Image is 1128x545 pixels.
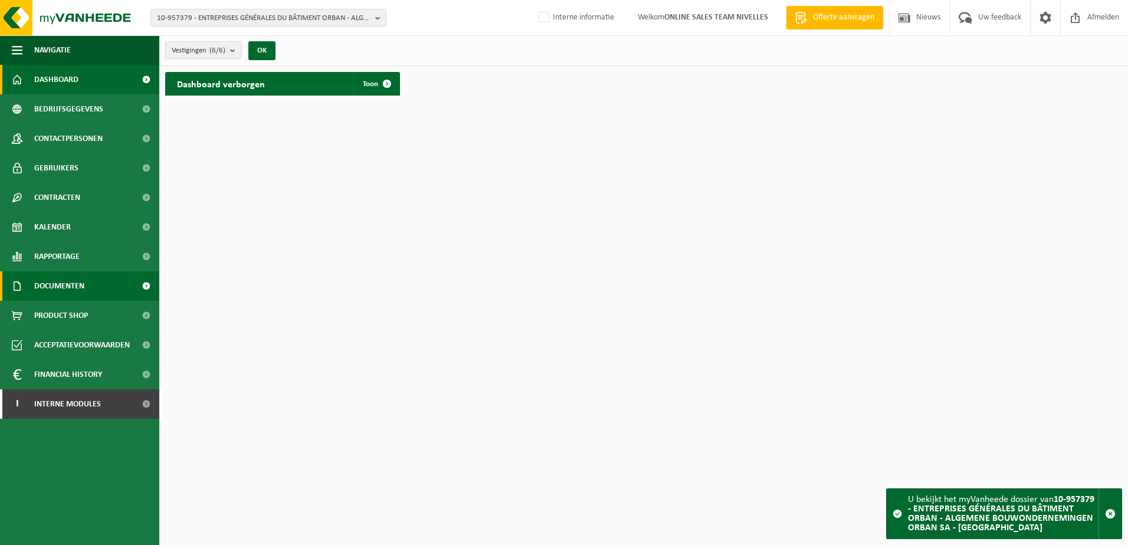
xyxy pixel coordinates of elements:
[908,495,1094,533] strong: 10-957379 - ENTREPRISES GÉNÉRALES DU BÂTIMENT ORBAN - ALGEMENE BOUWONDERNEMINGEN ORBAN SA - [GEOG...
[536,9,614,27] label: Interne informatie
[150,9,386,27] button: 10-957379 - ENTREPRISES GÉNÉRALES DU BÂTIMENT ORBAN - ALGEMENE BOUWONDERNEMINGEN ORBAN SA - [GEOG...
[34,330,130,360] span: Acceptatievoorwaarden
[34,271,84,301] span: Documenten
[363,80,378,88] span: Toon
[34,35,71,65] span: Navigatie
[34,360,102,389] span: Financial History
[34,389,101,419] span: Interne modules
[664,13,768,22] strong: ONLINE SALES TEAM NIVELLES
[34,183,80,212] span: Contracten
[209,47,225,54] count: (6/6)
[12,389,22,419] span: I
[34,301,88,330] span: Product Shop
[34,153,78,183] span: Gebruikers
[165,41,241,59] button: Vestigingen(6/6)
[165,72,277,95] h2: Dashboard verborgen
[908,489,1099,539] div: U bekijkt het myVanheede dossier van
[34,242,80,271] span: Rapportage
[172,42,225,60] span: Vestigingen
[810,12,877,24] span: Offerte aanvragen
[34,65,78,94] span: Dashboard
[157,9,370,27] span: 10-957379 - ENTREPRISES GÉNÉRALES DU BÂTIMENT ORBAN - ALGEMENE BOUWONDERNEMINGEN ORBAN SA - [GEOG...
[34,124,103,153] span: Contactpersonen
[34,94,103,124] span: Bedrijfsgegevens
[353,72,399,96] a: Toon
[248,41,276,60] button: OK
[786,6,883,29] a: Offerte aanvragen
[34,212,71,242] span: Kalender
